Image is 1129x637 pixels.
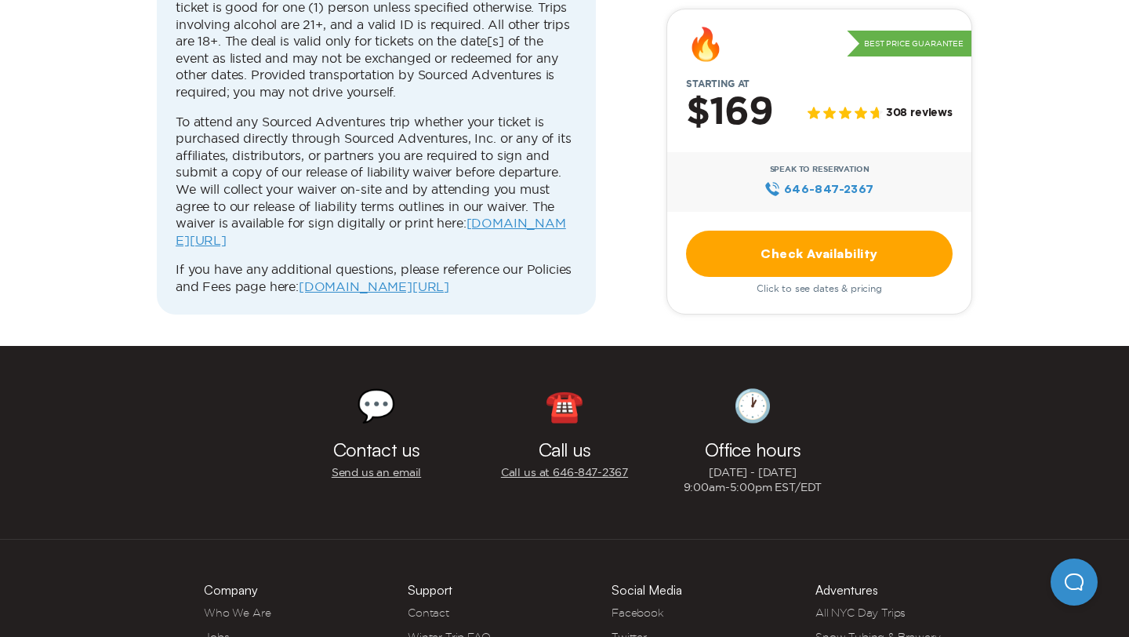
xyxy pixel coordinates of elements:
[333,440,419,459] h3: Contact us
[684,465,822,495] p: [DATE] - [DATE] 9:00am-5:00pm EST/EDT
[784,180,874,198] span: 646‍-847‍-2367
[815,606,906,619] a: All NYC Day Trips
[332,465,421,480] a: Send us an email
[357,390,396,421] div: 💬
[733,390,772,421] div: 🕐
[1051,559,1098,606] iframe: Help Scout Beacon - Open
[705,440,800,459] h3: Office hours
[686,28,725,60] div: 🔥
[176,216,566,247] a: [DOMAIN_NAME][URL]
[204,606,270,619] a: Who We Are
[770,165,869,174] span: Speak to Reservation
[847,31,971,57] p: Best Price Guarantee
[686,93,773,133] h2: $169
[667,78,768,89] span: Starting at
[176,261,577,295] p: If you have any additional questions, please reference our Policies and Fees page here:
[686,231,953,277] a: Check Availability
[886,107,953,120] span: 308 reviews
[764,180,873,198] a: 646‍-847‍-2367
[757,283,882,294] span: Click to see dates & pricing
[299,279,449,293] a: [DOMAIN_NAME][URL]
[612,606,664,619] a: Facebook
[815,584,878,596] h3: Adventures
[408,606,449,619] a: Contact
[176,114,577,249] p: To attend any Sourced Adventures trip whether your ticket is purchased directly through Sourced A...
[539,440,590,459] h3: Call us
[545,390,584,421] div: ☎️
[408,584,452,596] h3: Support
[612,584,682,596] h3: Social Media
[204,584,258,596] h3: Company
[501,465,628,480] a: Call us at 646‍-847‍-2367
